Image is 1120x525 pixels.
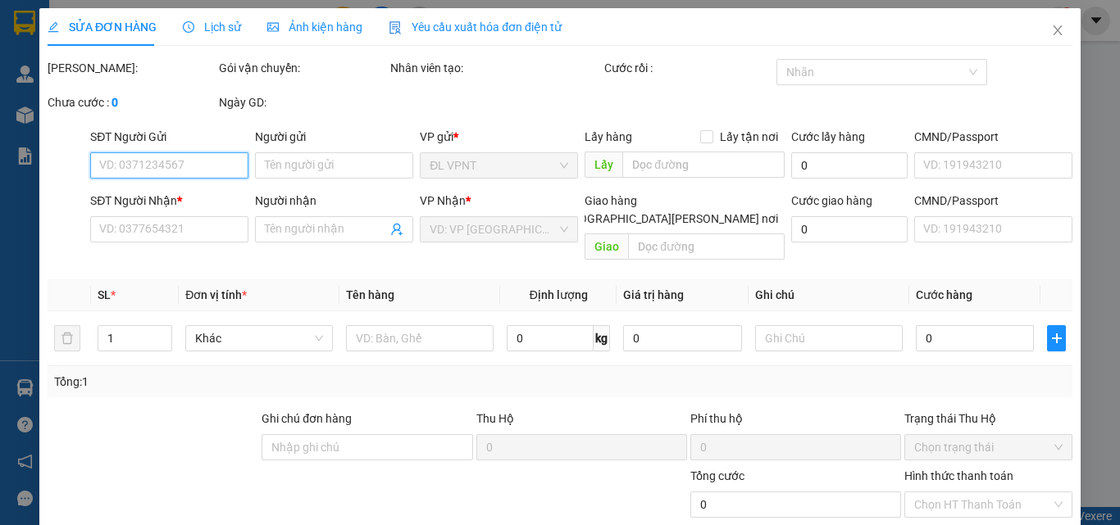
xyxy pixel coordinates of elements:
[585,130,632,143] span: Lấy hàng
[755,325,903,351] input: Ghi Chú
[262,434,472,460] input: Ghi chú đơn hàng
[158,340,168,350] span: down
[54,373,434,391] div: Tổng: 1
[255,128,413,146] div: Người gửi
[183,20,241,34] span: Lịch sử
[185,288,247,301] span: Đơn vị tính
[346,288,394,301] span: Tên hàng
[389,21,402,34] img: icon
[153,338,171,351] span: Decrease Value
[604,59,772,77] div: Cước rồi :
[1048,332,1065,345] span: plus
[98,288,111,301] span: SL
[153,326,171,338] span: Increase Value
[48,20,157,34] span: SỬA ĐƠN HÀNG
[48,59,216,77] div: [PERSON_NAME]:
[585,152,622,178] span: Lấy
[529,288,587,301] span: Định lượng
[628,233,784,260] input: Dọc đường
[112,96,118,109] b: 0
[904,410,1072,428] div: Trạng thái Thu Hộ
[914,192,1072,210] div: CMND/Passport
[390,223,403,236] span: user-add
[90,192,248,210] div: SĐT Người Nhận
[1051,24,1064,37] span: close
[390,59,601,77] div: Nhân viên tạo:
[219,59,387,77] div: Gói vận chuyển:
[623,288,684,301] span: Giá trị hàng
[219,93,387,111] div: Ngày GD:
[585,233,628,260] span: Giao
[389,20,562,34] span: Yêu cầu xuất hóa đơn điện tử
[54,325,80,351] button: delete
[916,288,972,301] span: Cước hàng
[749,279,909,311] th: Ghi chú
[48,21,59,33] span: edit
[346,325,494,351] input: VD: Bàn, Ghế
[790,216,908,242] input: Cước giao hàng
[420,128,578,146] div: VP gửi
[48,93,216,111] div: Chưa cước :
[1047,325,1066,351] button: plus
[255,192,413,210] div: Người nhận
[267,21,279,33] span: picture
[430,153,568,178] span: ĐL VPNT
[90,128,248,146] div: SĐT Người Gửi
[594,325,610,351] span: kg
[262,412,352,425] label: Ghi chú đơn hàng
[790,152,908,179] input: Cước lấy hàng
[1035,8,1081,54] button: Close
[420,194,466,207] span: VP Nhận
[790,194,872,207] label: Cước giao hàng
[914,435,1063,459] span: Chọn trạng thái
[267,20,362,34] span: Ảnh kiện hàng
[690,410,901,434] div: Phí thu hộ
[195,326,323,351] span: Khác
[790,130,864,143] label: Cước lấy hàng
[690,469,744,482] span: Tổng cước
[553,210,784,228] span: [GEOGRAPHIC_DATA][PERSON_NAME] nơi
[904,469,1013,482] label: Hình thức thanh toán
[914,128,1072,146] div: CMND/Passport
[585,194,637,207] span: Giao hàng
[713,128,784,146] span: Lấy tận nơi
[183,21,194,33] span: clock-circle
[476,412,513,425] span: Thu Hộ
[622,152,784,178] input: Dọc đường
[158,328,168,338] span: up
